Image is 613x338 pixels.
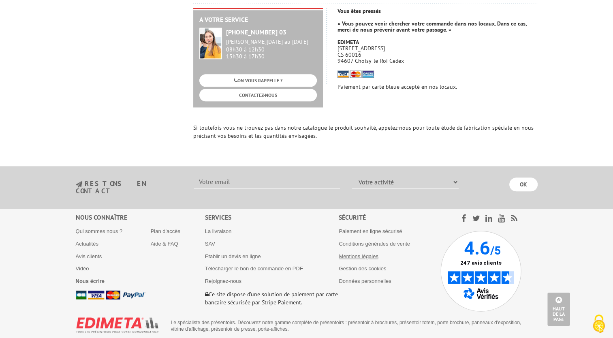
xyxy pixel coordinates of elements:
[589,314,609,334] img: Cookies (fenêtre modale)
[76,181,82,188] img: newsletter.jpg
[337,7,381,15] strong: Vous êtes pressés
[339,278,391,284] a: Données personnelles
[337,71,374,78] img: cb.gif
[194,175,340,189] input: Votre email
[205,241,215,247] a: SAV
[199,74,317,87] a: ON VOUS RAPPELLE ?
[226,39,317,60] div: 08h30 à 12h30 13h30 à 17h30
[199,28,222,59] img: widget-service.jpg
[76,213,205,222] div: Nous connaître
[205,228,232,234] a: La livraison
[205,278,241,284] a: Rejoignez-nous
[76,241,98,247] a: Actualités
[151,228,180,234] a: Plan d'accès
[199,89,317,101] a: CONTACTEZ-NOUS
[440,231,521,312] img: Avis Vérifiés - 4.6 sur 5 - 247 avis clients
[76,253,102,259] a: Avis clients
[585,310,613,338] button: Cookies (fenêtre modale)
[199,16,317,24] h2: A votre service
[205,253,261,259] a: Etablir un devis en ligne
[205,213,339,222] div: Services
[323,8,331,86] img: pointilles.gif
[337,20,527,33] strong: « Vous pouvez venir chercher votre commande dans nos locaux. Dans ce cas, merci de nous prévenir ...
[339,213,440,222] div: Sécurité
[339,228,402,234] a: Paiement en ligne sécurisé
[547,293,570,326] a: Haut de la page
[193,116,538,156] p: Si toutefois vous ne trouvez pas dans notre catalogue le produit souhaité, appelez-nous pour tout...
[339,241,410,247] a: Conditions générales de vente
[226,39,317,45] div: [PERSON_NAME][DATE] au [DATE]
[171,319,532,332] p: Le spécialiste des présentoirs. Découvrez notre gamme complète de présentoirs : présentoir à broc...
[76,278,105,284] a: Nous écrire
[509,178,538,191] input: OK
[339,265,386,272] a: Gestion des cookies
[76,180,182,195] h3: restons en contact
[205,290,339,306] p: Ce site dispose d’une solution de paiement par carte bancaire sécurisée par Stripe Paiement.
[76,265,89,272] a: Vidéo
[339,253,378,259] a: Mentions légales
[226,28,286,36] strong: [PHONE_NUMBER] 03
[151,241,178,247] a: Aide & FAQ
[337,39,359,46] strong: EDIMETA
[331,8,538,90] p: [STREET_ADDRESS] CS 60016 94607 Choisy-le-Roi Cedex Paiement par carte bleue accepté en nos locaux.
[76,228,123,234] a: Qui sommes nous ?
[205,265,303,272] a: Télécharger le bon de commande en PDF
